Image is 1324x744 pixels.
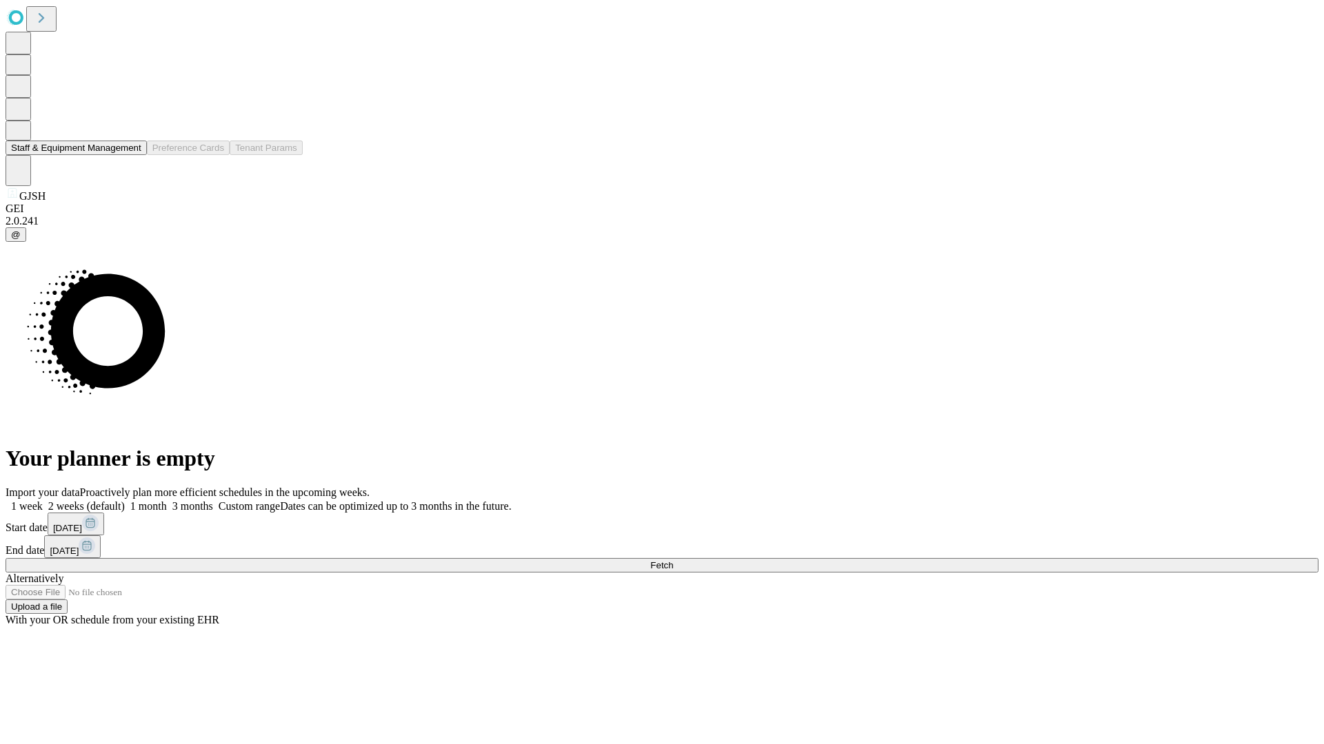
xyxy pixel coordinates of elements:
span: With your OR schedule from your existing EHR [6,614,219,626]
span: 3 months [172,500,213,512]
span: GJSH [19,190,46,202]
span: Custom range [219,500,280,512]
span: [DATE] [53,523,82,533]
span: @ [11,229,21,240]
button: Tenant Params [230,141,303,155]
span: Alternatively [6,572,63,584]
span: Dates can be optimized up to 3 months in the future. [280,500,511,512]
div: Start date [6,513,1318,535]
h1: Your planner is empty [6,446,1318,471]
span: [DATE] [50,546,79,556]
button: [DATE] [48,513,104,535]
span: Proactively plan more efficient schedules in the upcoming weeks. [80,486,370,498]
span: Fetch [650,560,673,570]
span: 1 month [130,500,167,512]
button: @ [6,227,26,242]
button: Staff & Equipment Management [6,141,147,155]
button: Upload a file [6,599,68,614]
span: 2 weeks (default) [48,500,125,512]
span: 1 week [11,500,43,512]
button: Preference Cards [147,141,230,155]
div: 2.0.241 [6,215,1318,227]
div: End date [6,535,1318,558]
button: [DATE] [44,535,101,558]
div: GEI [6,203,1318,215]
span: Import your data [6,486,80,498]
button: Fetch [6,558,1318,572]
